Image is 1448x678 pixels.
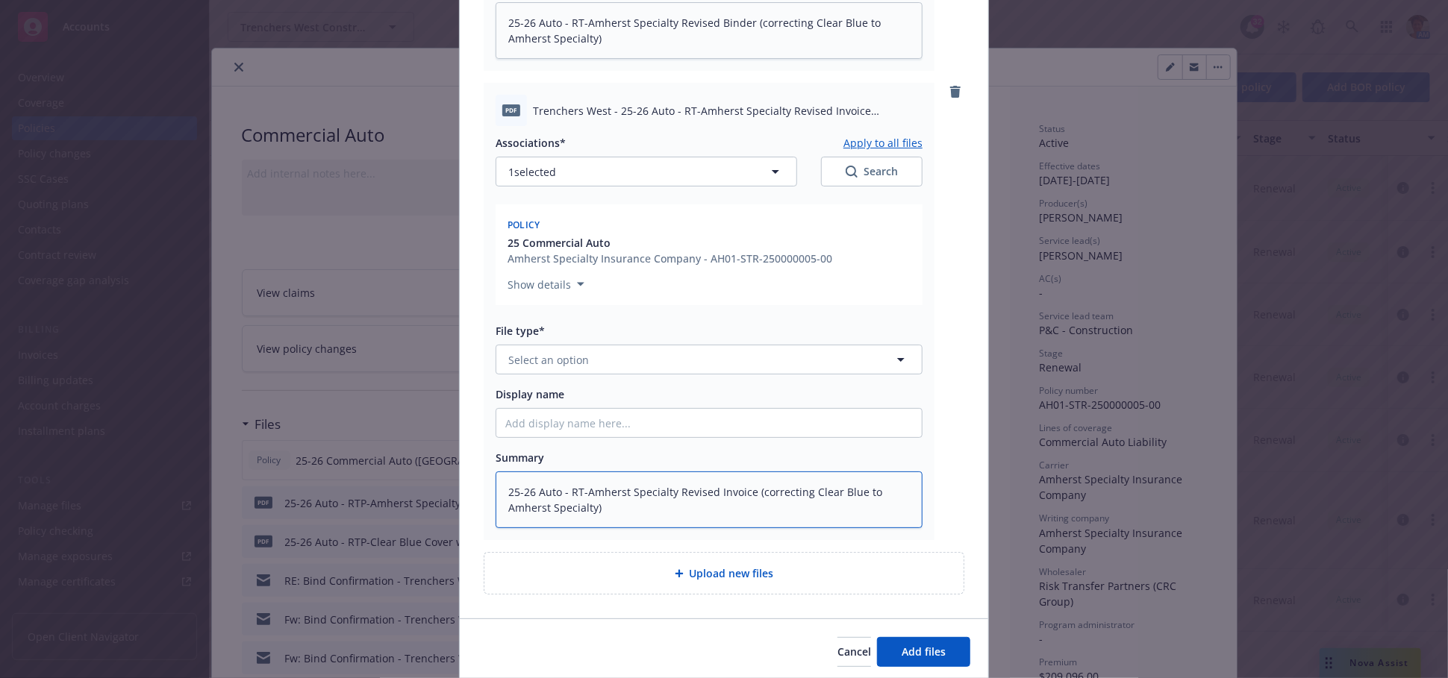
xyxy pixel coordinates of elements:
[902,644,946,659] span: Add files
[484,552,964,594] div: Upload new files
[877,637,970,667] button: Add files
[496,471,923,528] textarea: 25-26 Auto - RT-Amherst Specialty Revised Invoice (correcting Clear Blue to Amherst Specialty)
[837,644,871,659] span: Cancel
[837,637,871,667] button: Cancel
[690,565,774,581] span: Upload new files
[496,451,544,465] span: Summary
